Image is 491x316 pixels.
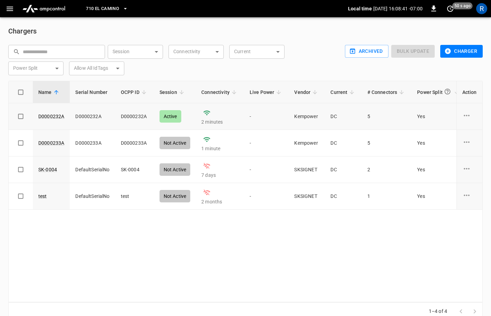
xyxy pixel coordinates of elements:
span: 710 El Camino [86,5,119,13]
span: 50 s ago [452,2,473,9]
img: ampcontrol.io logo [20,2,68,15]
td: DefaultSerialNo [70,156,115,183]
span: Vendor [294,88,319,96]
td: Yes [412,130,467,156]
div: profile-icon [476,3,487,14]
span: Current [330,88,356,96]
span: Power Split [417,85,461,99]
td: Kempower [289,103,325,130]
td: - [244,156,289,183]
p: [DATE] 16:08:41 -07:00 [373,5,423,12]
td: DC [325,156,362,183]
span: Connectivity [201,88,239,96]
td: 2 [362,156,412,183]
p: 7 days [201,172,239,179]
p: 1 minute [201,145,239,152]
td: test [115,183,154,210]
a: SK-0004 [38,166,57,173]
td: D0000233A [115,130,154,156]
td: DC [325,183,362,210]
td: SKSIGNET [289,183,325,210]
td: Yes [412,183,467,210]
div: charge point options [462,191,477,201]
p: 2 minutes [201,118,239,125]
td: SKSIGNET [289,156,325,183]
span: OCPP ID [121,88,148,96]
td: - [244,183,289,210]
td: Yes [412,156,467,183]
p: 2 months [201,198,239,205]
div: charge point options [462,138,477,148]
span: Live Power [250,88,283,96]
button: Archived [345,45,388,58]
td: D0000233A [70,130,115,156]
div: Active [160,110,181,123]
button: set refresh interval [445,3,456,14]
span: Session [160,88,186,96]
div: Not Active [160,137,191,149]
button: Charger [440,45,483,58]
td: DC [325,130,362,156]
a: D0000232A [38,113,64,120]
td: Yes [412,103,467,130]
td: - [244,103,289,130]
a: test [38,193,47,200]
div: Not Active [160,163,191,176]
td: Kempower [289,130,325,156]
p: 1–4 of 4 [429,308,447,315]
h6: Chargers [8,26,483,37]
span: Name [38,88,61,96]
td: 5 [362,130,412,156]
td: DefaultSerialNo [70,183,115,210]
th: Serial Number [70,81,115,103]
p: Local time [348,5,372,12]
a: D0000233A [38,140,64,146]
td: D0000232A [115,103,154,130]
button: 710 El Camino [83,2,131,16]
div: Not Active [160,190,191,202]
td: 1 [362,183,412,210]
td: D0000232A [70,103,115,130]
div: charge point options [462,164,477,175]
td: SK-0004 [115,156,154,183]
td: - [244,130,289,156]
th: Action [456,81,482,103]
td: DC [325,103,362,130]
td: 5 [362,103,412,130]
div: charge point options [462,111,477,122]
span: # Connectors [367,88,406,96]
